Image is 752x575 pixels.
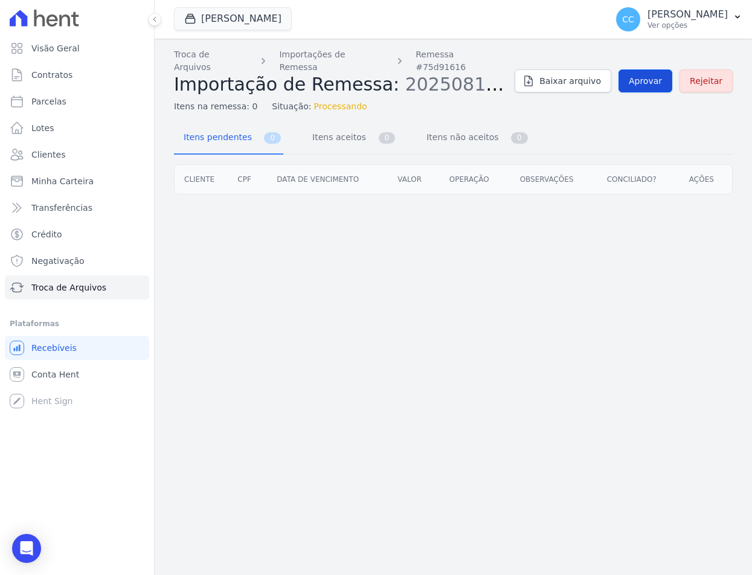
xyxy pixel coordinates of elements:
th: Cliente [175,165,228,194]
span: 0 [511,132,528,144]
span: 20250815_hora_3726 [405,72,603,95]
span: Processando [314,100,367,113]
span: Visão Geral [31,42,80,54]
span: Itens aceitos [305,125,368,149]
p: Ver opções [648,21,728,30]
span: Rejeitar [690,75,722,87]
th: Ações [680,165,732,194]
div: Open Intercom Messenger [12,534,41,563]
span: Itens na remessa: 0 [174,100,257,113]
span: 0 [264,132,281,144]
span: Situação: [272,100,311,113]
a: Negativação [5,249,149,273]
button: CC [PERSON_NAME] Ver opções [606,2,752,36]
a: Parcelas [5,89,149,114]
nav: Breadcrumb [174,48,505,74]
span: Clientes [31,149,65,161]
a: Rejeitar [680,69,733,92]
a: Lotes [5,116,149,140]
span: Crédito [31,228,62,240]
th: Conciliado? [597,165,680,194]
span: Aprovar [629,75,662,87]
th: Observações [510,165,597,194]
a: Crédito [5,222,149,246]
div: Plataformas [10,316,144,331]
p: [PERSON_NAME] [648,8,728,21]
a: Itens não aceitos 0 [417,123,530,155]
a: Importações de Remessa [279,48,384,74]
span: Transferências [31,202,92,214]
span: 0 [379,132,396,144]
span: Parcelas [31,95,66,108]
a: Contratos [5,63,149,87]
a: Troca de Arquivos [5,275,149,300]
th: CPF [228,165,267,194]
a: Aprovar [619,69,672,92]
span: Minha Carteira [31,175,94,187]
button: [PERSON_NAME] [174,7,292,30]
span: Itens pendentes [176,125,254,149]
span: Conta Hent [31,368,79,381]
a: Recebíveis [5,336,149,360]
a: Baixar arquivo [515,69,611,92]
span: Baixar arquivo [539,75,601,87]
a: Remessa #75d91616 [416,48,505,74]
a: Troca de Arquivos [174,48,248,74]
a: Clientes [5,143,149,167]
span: Recebíveis [31,342,77,354]
a: Transferências [5,196,149,220]
th: Operação [440,165,510,194]
span: Importação de Remessa: [174,74,399,95]
span: CC [622,15,634,24]
span: Lotes [31,122,54,134]
span: Itens não aceitos [419,125,501,149]
a: Itens pendentes 0 [174,123,283,155]
span: Negativação [31,255,85,267]
span: Troca de Arquivos [31,281,106,294]
a: Minha Carteira [5,169,149,193]
a: Conta Hent [5,362,149,387]
a: Itens aceitos 0 [303,123,397,155]
th: Valor [388,165,439,194]
a: Visão Geral [5,36,149,60]
span: Contratos [31,69,72,81]
th: Data de vencimento [267,165,388,194]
